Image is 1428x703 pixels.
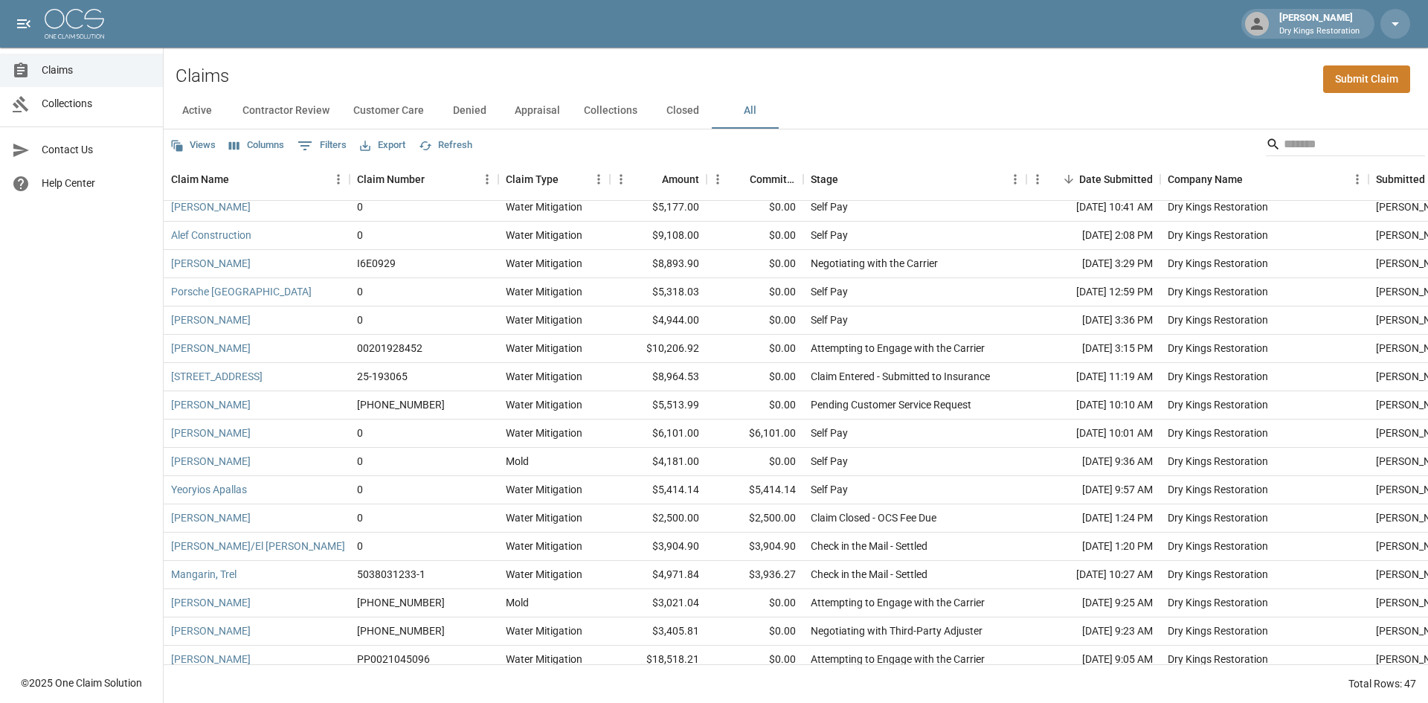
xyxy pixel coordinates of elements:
div: Search [1266,132,1425,159]
div: Water Mitigation [506,567,582,582]
button: Menu [588,168,610,190]
div: 0 [357,312,363,327]
div: $8,964.53 [610,363,707,391]
div: Water Mitigation [506,397,582,412]
div: Self Pay [811,482,848,497]
div: Dry Kings Restoration [1168,567,1268,582]
div: $5,177.00 [610,193,707,222]
div: [DATE] 10:01 AM [1026,420,1160,448]
button: Sort [559,169,579,190]
div: $0.00 [707,448,803,476]
div: Check in the Mail - Settled [811,539,927,553]
div: [DATE] 1:20 PM [1026,533,1160,561]
div: Water Mitigation [506,510,582,525]
button: Sort [425,169,446,190]
div: 0 [357,539,363,553]
button: Collections [572,93,649,129]
div: [DATE] 2:08 PM [1026,222,1160,250]
button: Views [167,134,219,157]
div: Claim Number [350,158,498,200]
div: Dry Kings Restoration [1168,482,1268,497]
div: [DATE] 3:36 PM [1026,306,1160,335]
button: Select columns [225,134,288,157]
div: Dry Kings Restoration [1168,623,1268,638]
div: Committed Amount [750,158,796,200]
div: $0.00 [707,589,803,617]
a: Alef Construction [171,228,251,243]
div: Water Mitigation [506,228,582,243]
div: 1006-35-5328 [357,397,445,412]
span: Claims [42,62,151,78]
div: Self Pay [811,426,848,440]
div: [DATE] 9:23 AM [1026,617,1160,646]
img: ocs-logo-white-transparent.png [45,9,104,39]
div: Dry Kings Restoration [1168,284,1268,299]
button: Sort [1058,169,1079,190]
button: Contractor Review [231,93,341,129]
div: $4,944.00 [610,306,707,335]
div: Self Pay [811,228,848,243]
div: 0 [357,199,363,214]
button: Menu [1026,168,1049,190]
div: 0 [357,482,363,497]
span: Collections [42,96,151,112]
button: Denied [436,93,503,129]
div: Mold [506,454,529,469]
div: Water Mitigation [506,284,582,299]
div: Self Pay [811,199,848,214]
div: Attempting to Engage with the Carrier [811,341,985,356]
div: [DATE] 9:36 AM [1026,448,1160,476]
div: [DATE] 10:10 AM [1026,391,1160,420]
div: Check in the Mail - Settled [811,567,927,582]
div: [DATE] 1:24 PM [1026,504,1160,533]
div: Mold [506,595,529,610]
a: [PERSON_NAME] [171,595,251,610]
div: Claim Number [357,158,425,200]
div: Stage [803,158,1026,200]
button: Show filters [294,134,350,158]
div: [DATE] 9:25 AM [1026,589,1160,617]
div: 0 [357,510,363,525]
div: $0.00 [707,222,803,250]
div: Dry Kings Restoration [1168,539,1268,553]
div: $6,101.00 [610,420,707,448]
button: Menu [1004,168,1026,190]
div: $0.00 [707,646,803,674]
div: I6E0929 [357,256,396,271]
div: Dry Kings Restoration [1168,595,1268,610]
div: $0.00 [707,391,803,420]
div: Dry Kings Restoration [1168,312,1268,327]
div: Dry Kings Restoration [1168,369,1268,384]
div: 0 [357,284,363,299]
div: 1006-30-9191 [357,595,445,610]
div: Claim Name [164,158,350,200]
div: $0.00 [707,335,803,363]
a: [PERSON_NAME] [171,510,251,525]
div: Claim Name [171,158,229,200]
div: $5,318.03 [610,278,707,306]
div: Water Mitigation [506,199,582,214]
div: $0.00 [707,617,803,646]
div: $0.00 [707,278,803,306]
div: $6,101.00 [707,420,803,448]
a: [PERSON_NAME] [171,426,251,440]
div: 0 [357,228,363,243]
button: Menu [610,168,632,190]
span: Help Center [42,176,151,191]
div: © 2025 One Claim Solution [21,675,142,690]
div: Water Mitigation [506,369,582,384]
button: Menu [327,168,350,190]
div: [DATE] 3:29 PM [1026,250,1160,278]
div: [DATE] 9:57 AM [1026,476,1160,504]
div: Self Pay [811,454,848,469]
p: Dry Kings Restoration [1279,25,1360,38]
button: Closed [649,93,716,129]
div: Negotiating with the Carrier [811,256,938,271]
a: Porsche [GEOGRAPHIC_DATA] [171,284,312,299]
div: PP0021045096 [357,652,430,667]
div: Total Rows: 47 [1348,676,1416,691]
div: $4,971.84 [610,561,707,589]
a: [PERSON_NAME] [171,256,251,271]
button: Sort [641,169,662,190]
div: $0.00 [707,193,803,222]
